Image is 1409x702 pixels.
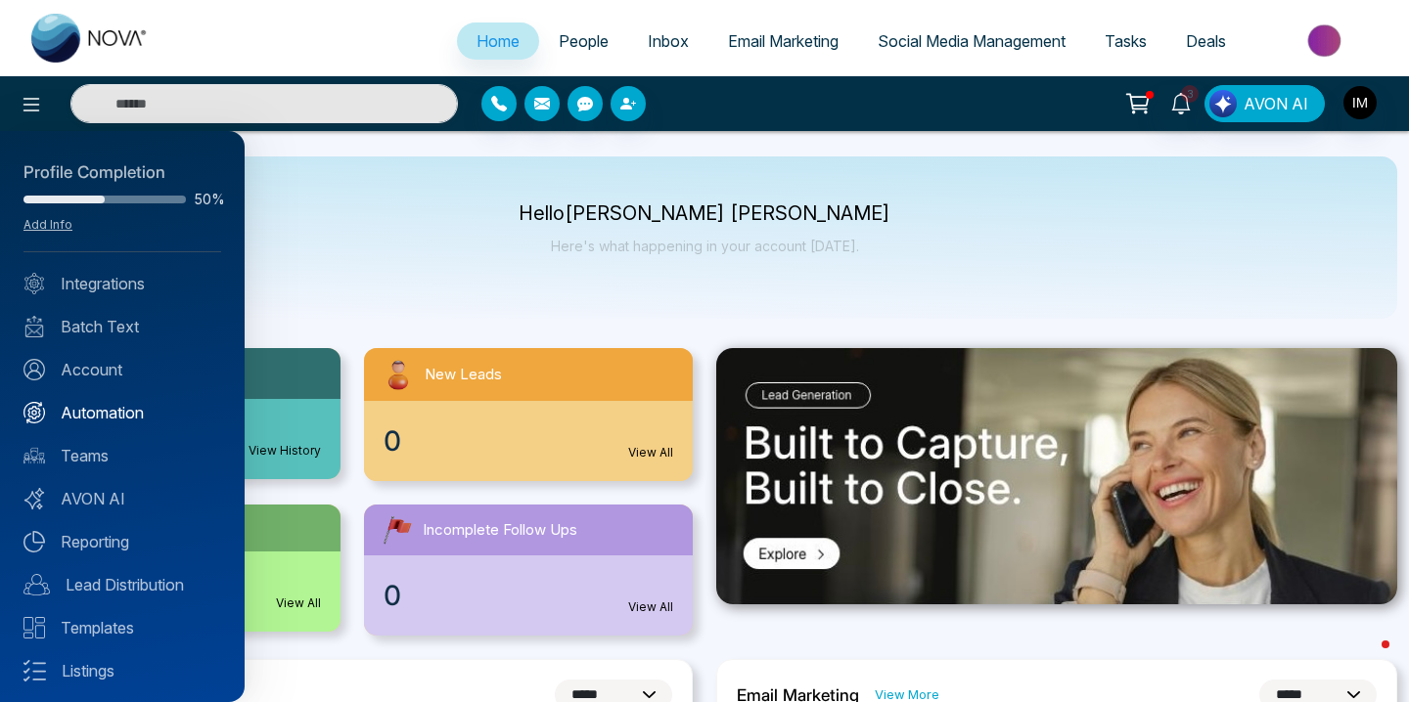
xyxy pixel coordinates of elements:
a: Listings [23,659,221,682]
a: Lead Distribution [23,573,221,596]
a: Automation [23,401,221,424]
div: Profile Completion [23,160,221,186]
img: Lead-dist.svg [23,574,50,595]
a: Reporting [23,530,221,553]
img: Reporting.svg [23,531,45,552]
img: Automation.svg [23,402,45,423]
a: Account [23,358,221,381]
img: Templates.svg [23,617,45,638]
img: Avon-AI.svg [23,488,45,509]
a: Add Info [23,217,72,232]
a: AVON AI [23,487,221,510]
a: Templates [23,616,221,639]
img: team.svg [23,445,45,466]
img: Integrated.svg [23,273,45,294]
span: 50% [194,193,221,206]
a: Integrations [23,272,221,295]
a: Batch Text [23,315,221,338]
a: Teams [23,444,221,467]
img: batch_text_white.png [23,316,45,337]
img: Account.svg [23,359,45,380]
iframe: Intercom live chat [1342,636,1389,682]
img: Listings.svg [23,660,46,681]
